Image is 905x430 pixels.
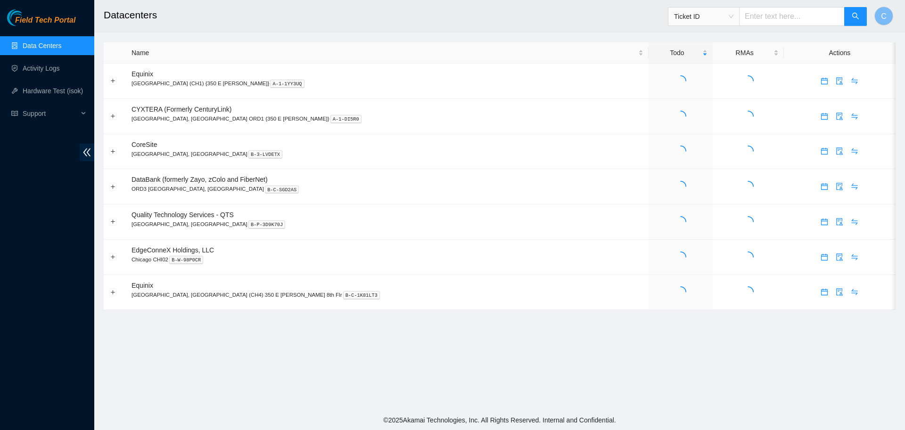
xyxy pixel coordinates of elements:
[847,284,862,300] button: swap
[675,111,686,122] span: loading
[817,147,832,155] a: calendar
[132,114,643,123] p: [GEOGRAPHIC_DATA], [GEOGRAPHIC_DATA] ORD1 {350 E [PERSON_NAME]}
[109,77,117,85] button: Expand row
[817,73,832,89] button: calendar
[832,183,847,190] a: audit
[832,144,847,159] button: audit
[847,250,862,265] button: swap
[675,146,686,157] span: loading
[847,113,862,120] span: swap
[11,110,18,117] span: read
[832,218,847,226] span: audit
[7,17,75,29] a: Akamai TechnologiesField Tech Portal
[832,77,847,85] span: audit
[109,183,117,190] button: Expand row
[847,218,862,226] a: swap
[847,218,862,226] span: swap
[15,16,75,25] span: Field Tech Portal
[847,77,862,85] a: swap
[817,109,832,124] button: calendar
[817,250,832,265] button: calendar
[847,253,862,261] a: swap
[23,42,61,49] a: Data Centers
[248,150,282,159] kbd: B-3-LVDETX
[817,147,831,155] span: calendar
[847,214,862,229] button: swap
[742,286,754,298] span: loading
[817,218,832,226] a: calendar
[739,7,845,26] input: Enter text here...
[80,144,94,161] span: double-left
[832,147,847,155] a: audit
[817,77,832,85] a: calendar
[675,286,686,298] span: loading
[132,282,153,289] span: Equinix
[832,109,847,124] button: audit
[132,141,157,148] span: CoreSite
[847,147,862,155] span: swap
[832,214,847,229] button: audit
[109,253,117,261] button: Expand row
[817,183,831,190] span: calendar
[742,75,754,87] span: loading
[874,7,893,25] button: C
[7,9,48,26] img: Akamai Technologies
[817,77,831,85] span: calendar
[817,253,831,261] span: calendar
[847,73,862,89] button: swap
[817,113,831,120] span: calendar
[675,75,686,87] span: loading
[675,216,686,227] span: loading
[23,104,78,123] span: Support
[132,105,231,113] span: CYXTERA (Formerly CenturyLink)
[330,115,362,123] kbd: A-1-DI5R0
[832,179,847,194] button: audit
[817,253,832,261] a: calendar
[847,183,862,190] span: swap
[742,181,754,192] span: loading
[832,288,847,296] a: audit
[784,42,896,64] th: Actions
[265,186,299,194] kbd: B-C-SGD2AS
[817,113,832,120] a: calendar
[132,176,268,183] span: DataBank (formerly Zayo, zColo and FiberNet)
[817,218,831,226] span: calendar
[847,253,862,261] span: swap
[742,252,754,263] span: loading
[817,288,832,296] a: calendar
[674,9,733,24] span: Ticket ID
[742,146,754,157] span: loading
[852,12,859,21] span: search
[881,10,887,22] span: C
[132,185,643,193] p: ORD3 [GEOGRAPHIC_DATA], [GEOGRAPHIC_DATA]
[132,150,643,158] p: [GEOGRAPHIC_DATA], [GEOGRAPHIC_DATA]
[817,179,832,194] button: calendar
[832,218,847,226] a: audit
[94,410,905,430] footer: © 2025 Akamai Technologies, Inc. All Rights Reserved. Internal and Confidential.
[169,256,203,264] kbd: B-W-98P0CR
[847,288,862,296] span: swap
[847,183,862,190] a: swap
[23,87,83,95] a: Hardware Test (isok)
[132,255,643,264] p: Chicago CHI02
[844,7,867,26] button: search
[817,183,832,190] a: calendar
[832,183,847,190] span: audit
[847,179,862,194] button: swap
[109,147,117,155] button: Expand row
[817,214,832,229] button: calendar
[817,144,832,159] button: calendar
[832,284,847,300] button: audit
[832,253,847,261] a: audit
[675,181,686,192] span: loading
[270,80,304,88] kbd: A-1-1YY3UQ
[132,79,643,88] p: [GEOGRAPHIC_DATA] (CH1) {350 E [PERSON_NAME]}
[132,220,643,228] p: [GEOGRAPHIC_DATA], [GEOGRAPHIC_DATA]
[847,144,862,159] button: swap
[109,113,117,120] button: Expand row
[832,113,847,120] a: audit
[742,111,754,122] span: loading
[847,77,862,85] span: swap
[132,211,234,219] span: Quality Technology Services - QTS
[109,288,117,296] button: Expand row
